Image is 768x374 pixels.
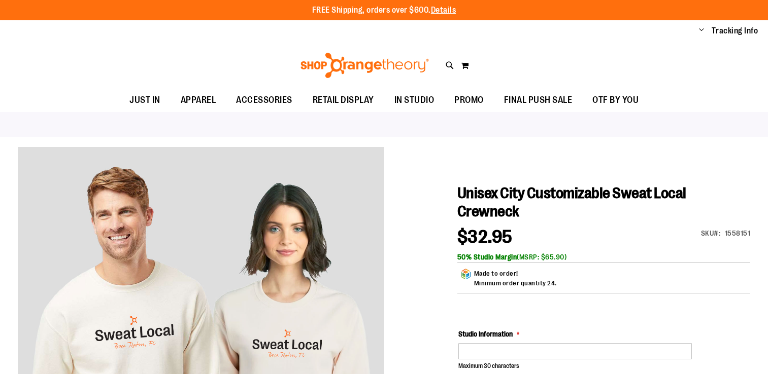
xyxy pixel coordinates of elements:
span: JUST IN [129,89,160,111]
a: ACCESSORIES [226,89,303,112]
span: Studio Information [458,330,513,338]
a: FINAL PUSH SALE [494,89,583,112]
span: IN STUDIO [394,89,435,111]
button: Account menu [699,26,704,36]
b: 50% Studio Margin [457,253,517,261]
span: APPAREL [181,89,216,111]
span: OTF BY YOU [592,89,639,111]
div: Made to order! [474,269,557,293]
a: IN STUDIO [384,89,445,112]
div: 1558151 [725,228,751,238]
span: Unisex City Customizable Sweat Local Crewneck [457,184,686,220]
img: Shop Orangetheory [299,53,430,78]
span: RETAIL DISPLAY [313,89,374,111]
a: Details [431,6,456,15]
a: JUST IN [119,89,171,112]
p: FREE Shipping, orders over $600. [312,5,456,16]
a: OTF BY YOU [582,89,649,112]
span: FINAL PUSH SALE [504,89,573,111]
a: APPAREL [171,89,226,112]
a: RETAIL DISPLAY [303,89,384,111]
span: $32.95 [457,227,513,247]
a: Tracking Info [712,25,758,36]
div: (MSRP: $65.90) [457,252,750,262]
span: PROMO [454,89,484,111]
span: ACCESSORIES [236,89,292,111]
strong: SKU [701,229,721,237]
p: Minimum order quantity 24. [474,278,557,288]
p: Maximum 30 characters [458,362,692,370]
a: PROMO [444,89,494,112]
